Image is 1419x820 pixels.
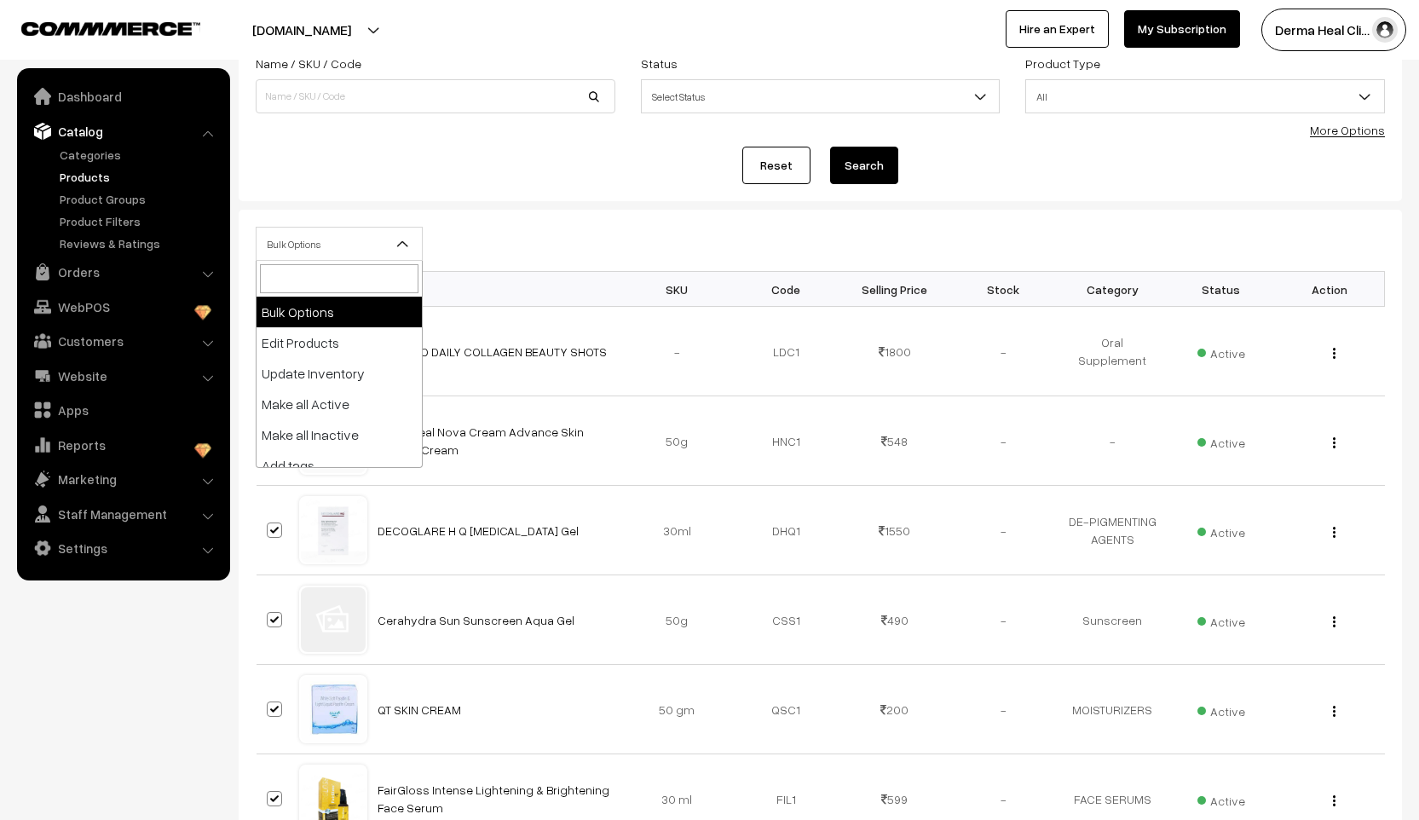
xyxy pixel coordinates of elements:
[731,396,840,486] td: HNC1
[731,665,840,754] td: QSC1
[840,665,949,754] td: 200
[641,55,678,72] label: Status
[949,307,1058,396] td: -
[1333,795,1335,806] img: Menu
[1025,55,1100,72] label: Product Type
[949,575,1058,665] td: -
[623,396,732,486] td: 50g
[1197,698,1245,720] span: Active
[949,396,1058,486] td: -
[840,486,949,575] td: 1550
[731,272,840,307] th: Code
[1025,79,1385,113] span: All
[1058,486,1167,575] td: DE-PIGMENTING AGENTS
[731,575,840,665] td: CSS1
[1197,609,1245,631] span: Active
[731,486,840,575] td: DHQ1
[257,419,422,450] li: Make all Inactive
[378,424,584,457] a: Hydroheal Nova Cream Advance Skin Healing Cream
[55,146,224,164] a: Categories
[21,17,170,38] a: COMMMERCE
[378,782,609,815] a: FairGloss Intense Lightening & Brightening Face Serum
[257,327,422,358] li: Edit Products
[21,395,224,425] a: Apps
[1006,10,1109,48] a: Hire an Expert
[256,227,423,261] span: Bulk Options
[1333,437,1335,448] img: Menu
[623,272,732,307] th: SKU
[257,389,422,419] li: Make all Active
[55,234,224,252] a: Reviews & Ratings
[1197,519,1245,541] span: Active
[378,702,461,717] a: QT SKIN CREAM
[1026,82,1384,112] span: All
[55,190,224,208] a: Product Groups
[1058,272,1167,307] th: Category
[55,168,224,186] a: Products
[949,665,1058,754] td: -
[21,499,224,529] a: Staff Management
[1058,396,1167,486] td: -
[1197,430,1245,452] span: Active
[256,79,615,113] input: Name / SKU / Code
[257,297,422,327] li: Bulk Options
[840,272,949,307] th: Selling Price
[257,229,422,259] span: Bulk Options
[1333,706,1335,717] img: Menu
[1058,307,1167,396] td: Oral Supplement
[731,307,840,396] td: LDC1
[641,79,1001,113] span: Select Status
[1058,575,1167,665] td: Sunscreen
[21,116,224,147] a: Catalog
[367,272,623,307] th: Name
[949,486,1058,575] td: -
[256,55,361,72] label: Name / SKU / Code
[1310,123,1385,137] a: More Options
[21,430,224,460] a: Reports
[1197,788,1245,810] span: Active
[257,358,422,389] li: Update Inventory
[830,147,898,184] button: Search
[21,464,224,494] a: Marketing
[623,665,732,754] td: 50 gm
[378,523,579,538] a: DECOGLARE H Q [MEDICAL_DATA] Gel
[378,344,607,359] a: LUREGLO DAILY COLLAGEN BEAUTY SHOTS
[1372,17,1398,43] img: user
[1197,340,1245,362] span: Active
[1261,9,1406,51] button: Derma Heal Cli…
[742,147,810,184] a: Reset
[1276,272,1385,307] th: Action
[623,307,732,396] td: -
[55,212,224,230] a: Product Filters
[21,22,200,35] img: COMMMERCE
[257,450,422,481] li: Add tags
[840,307,949,396] td: 1800
[21,81,224,112] a: Dashboard
[21,533,224,563] a: Settings
[642,82,1000,112] span: Select Status
[193,9,411,51] button: [DOMAIN_NAME]
[1167,272,1276,307] th: Status
[623,575,732,665] td: 50g
[1333,616,1335,627] img: Menu
[378,613,574,627] a: Cerahydra Sun Sunscreen Aqua Gel
[1058,665,1167,754] td: MOISTURIZERS
[1124,10,1240,48] a: My Subscription
[949,272,1058,307] th: Stock
[840,396,949,486] td: 548
[21,292,224,322] a: WebPOS
[21,257,224,287] a: Orders
[1333,348,1335,359] img: Menu
[21,326,224,356] a: Customers
[21,361,224,391] a: Website
[840,575,949,665] td: 490
[623,486,732,575] td: 30ml
[1333,527,1335,538] img: Menu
